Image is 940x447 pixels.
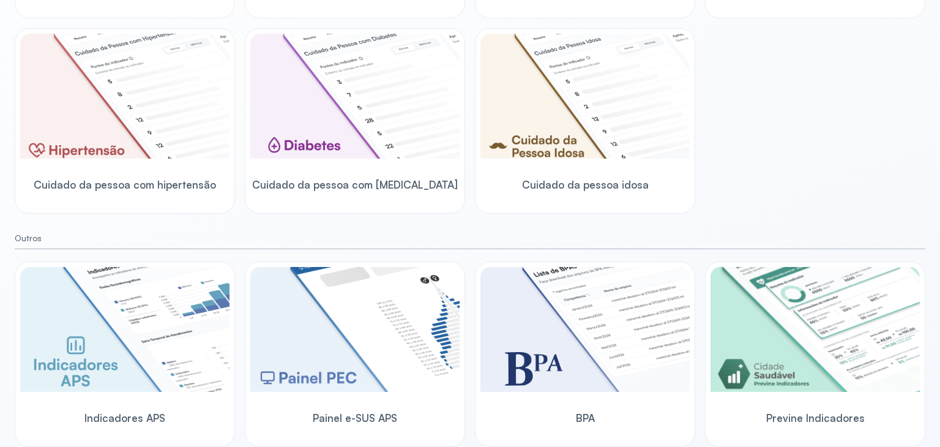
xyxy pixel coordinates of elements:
small: Outros [15,233,925,244]
img: aps-indicators.png [20,267,229,392]
img: hypertension.png [20,34,229,159]
span: Cuidado da pessoa idosa [522,178,649,191]
span: Painel e-SUS APS [313,411,397,424]
img: bpa.png [480,267,690,392]
img: pec-panel.png [250,267,460,392]
span: Previne Indicadores [766,411,865,424]
span: Indicadores APS [84,411,165,424]
span: BPA [576,411,595,424]
span: Cuidado da pessoa com hipertensão [34,178,216,191]
span: Cuidado da pessoa com [MEDICAL_DATA] [252,178,458,191]
img: previne-brasil.png [711,267,920,392]
img: elderly.png [480,34,690,159]
img: diabetics.png [250,34,460,159]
